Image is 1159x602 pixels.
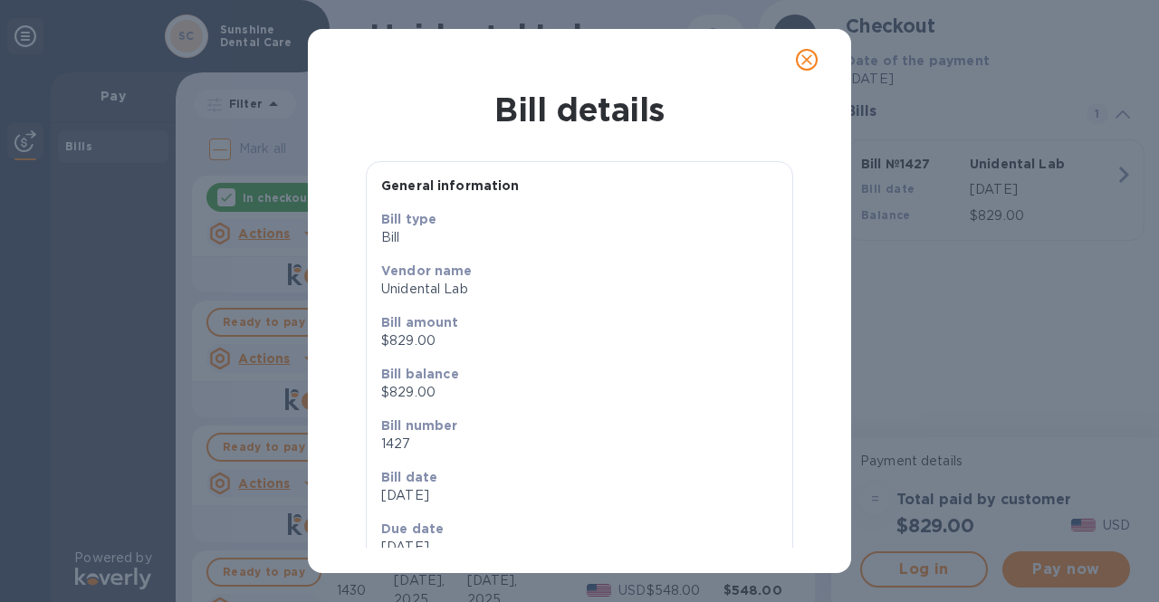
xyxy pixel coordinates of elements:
p: 1427 [381,435,778,454]
p: $829.00 [381,331,778,350]
p: [DATE] [381,538,572,557]
b: Bill type [381,212,436,226]
p: Bill [381,228,778,247]
b: Bill number [381,418,458,433]
b: Vendor name [381,263,473,278]
b: Due date [381,521,444,536]
p: [DATE] [381,486,778,505]
b: General information [381,178,520,193]
b: Bill date [381,470,437,484]
p: $829.00 [381,383,778,402]
p: Unidental Lab [381,280,778,299]
button: close [785,38,829,81]
b: Bill balance [381,367,459,381]
b: Bill amount [381,315,459,330]
h1: Bill details [322,91,837,129]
